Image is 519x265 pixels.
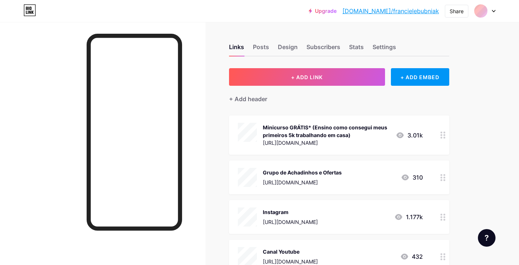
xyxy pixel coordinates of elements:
button: + ADD LINK [229,68,385,86]
div: Design [278,43,298,56]
div: Posts [253,43,269,56]
span: + ADD LINK [291,74,323,80]
div: [URL][DOMAIN_NAME] [263,218,318,226]
div: 310 [401,173,423,182]
div: Grupo de Achadinhos e Ofertas [263,169,342,176]
div: 1.177k [394,213,423,221]
div: Links [229,43,244,56]
div: [URL][DOMAIN_NAME] [263,178,342,186]
div: Subscribers [306,43,340,56]
div: Stats [349,43,364,56]
a: Upgrade [309,8,337,14]
div: Minicurso GRÁTIS* (Ensino como consegui meus primeiros 5k trabalhando em casa) [263,124,390,139]
div: 432 [400,252,423,261]
div: Settings [373,43,396,56]
a: [DOMAIN_NAME]/francielebubniak [342,7,439,15]
div: 3.01k [396,131,423,140]
div: [URL][DOMAIN_NAME] [263,139,390,147]
div: + Add header [229,95,267,103]
div: Instagram [263,208,318,216]
div: Canal Youtube [263,248,318,255]
div: + ADD EMBED [391,68,449,86]
div: Share [450,7,464,15]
